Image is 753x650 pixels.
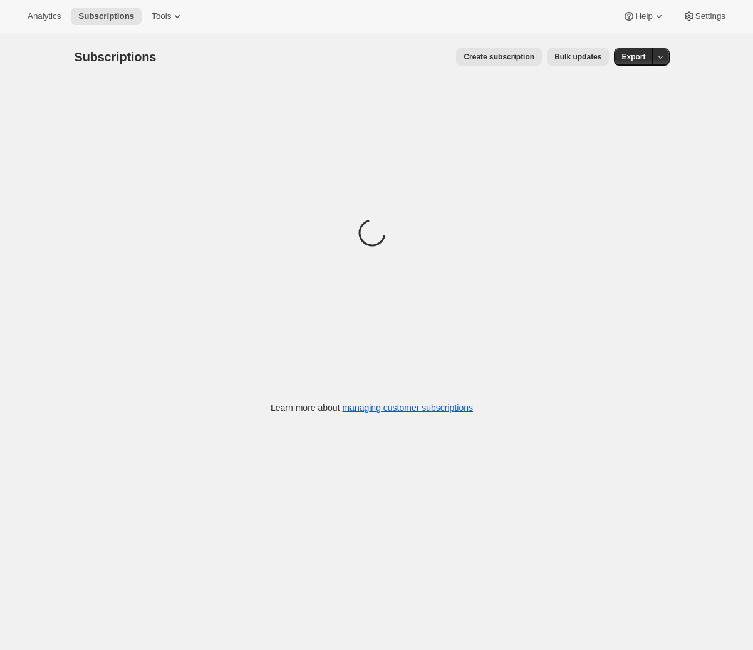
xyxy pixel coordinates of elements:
span: Analytics [28,11,61,21]
span: Tools [152,11,171,21]
button: Analytics [20,8,68,25]
a: managing customer subscriptions [342,403,473,413]
button: Bulk updates [547,48,609,66]
span: Help [635,11,652,21]
button: Tools [144,8,191,25]
span: Create subscription [464,52,534,62]
span: Subscriptions [75,50,157,64]
span: Bulk updates [554,52,601,62]
button: Settings [675,8,733,25]
span: Export [621,52,645,62]
span: Subscriptions [78,11,134,21]
span: Settings [695,11,725,21]
button: Create subscription [456,48,542,66]
button: Subscriptions [71,8,142,25]
button: Help [615,8,672,25]
button: Export [614,48,653,66]
p: Learn more about [271,401,473,414]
